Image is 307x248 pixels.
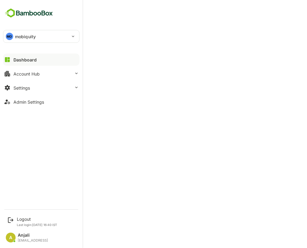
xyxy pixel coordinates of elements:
button: Account Hub [3,68,80,80]
p: mobiquity [15,33,36,40]
div: Account Hub [13,71,40,76]
button: Settings [3,82,80,94]
div: Settings [13,85,30,91]
div: MOmobiquity [3,30,79,43]
div: Anjali [18,233,48,238]
div: Logout [17,217,57,222]
div: MO [6,33,13,40]
div: Admin Settings [13,99,44,105]
button: Dashboard [3,54,80,66]
div: [EMAIL_ADDRESS] [18,239,48,242]
div: Dashboard [13,57,37,62]
button: Admin Settings [3,96,80,108]
p: Last login: [DATE] 16:40 IST [17,223,57,227]
div: A [6,233,16,242]
img: BambooboxFullLogoMark.5f36c76dfaba33ec1ec1367b70bb1252.svg [3,7,55,19]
